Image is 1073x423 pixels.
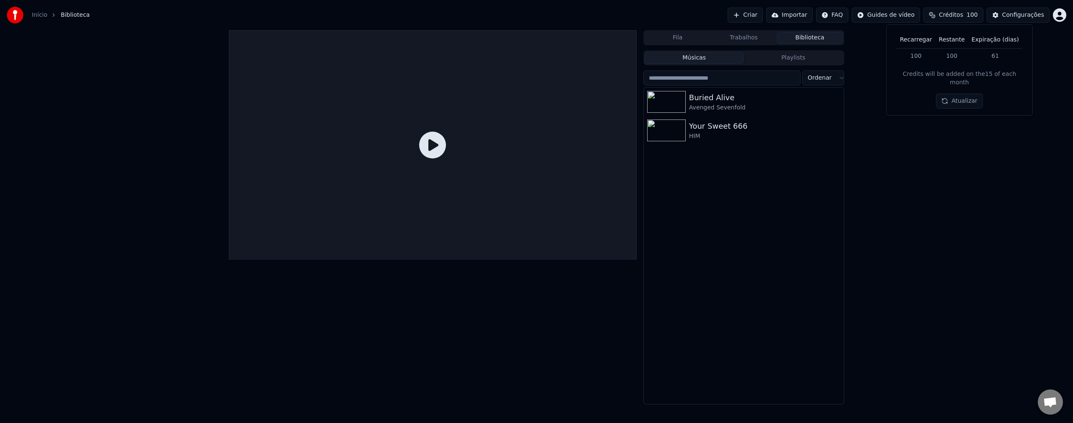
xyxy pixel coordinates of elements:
[61,11,90,19] span: Biblioteca
[645,32,711,44] button: Fila
[987,8,1050,23] button: Configurações
[32,11,47,19] a: Início
[689,104,840,112] div: Avenged Sevenfold
[939,11,963,19] span: Créditos
[645,52,744,64] button: Músicas
[936,48,968,63] td: 100
[967,11,978,19] span: 100
[1002,11,1044,19] div: Configurações
[7,7,23,23] img: youka
[897,48,936,63] td: 100
[689,92,840,104] div: Buried Alive
[808,74,832,82] span: Ordenar
[728,8,763,23] button: Criar
[936,93,983,109] button: Atualizar
[936,31,968,48] th: Restante
[852,8,920,23] button: Guides de vídeo
[744,52,843,64] button: Playlists
[1038,389,1063,415] div: Bate-papo aberto
[968,48,1022,63] td: 61
[689,120,840,132] div: Your Sweet 666
[897,31,936,48] th: Recarregar
[893,70,1026,87] div: Credits will be added on the 15 of each month
[923,8,983,23] button: Créditos100
[689,132,840,140] div: HIM
[711,32,777,44] button: Trabalhos
[766,8,813,23] button: Importar
[777,32,843,44] button: Biblioteca
[32,11,90,19] nav: breadcrumb
[816,8,848,23] button: FAQ
[968,31,1022,48] th: Expiração (dias)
